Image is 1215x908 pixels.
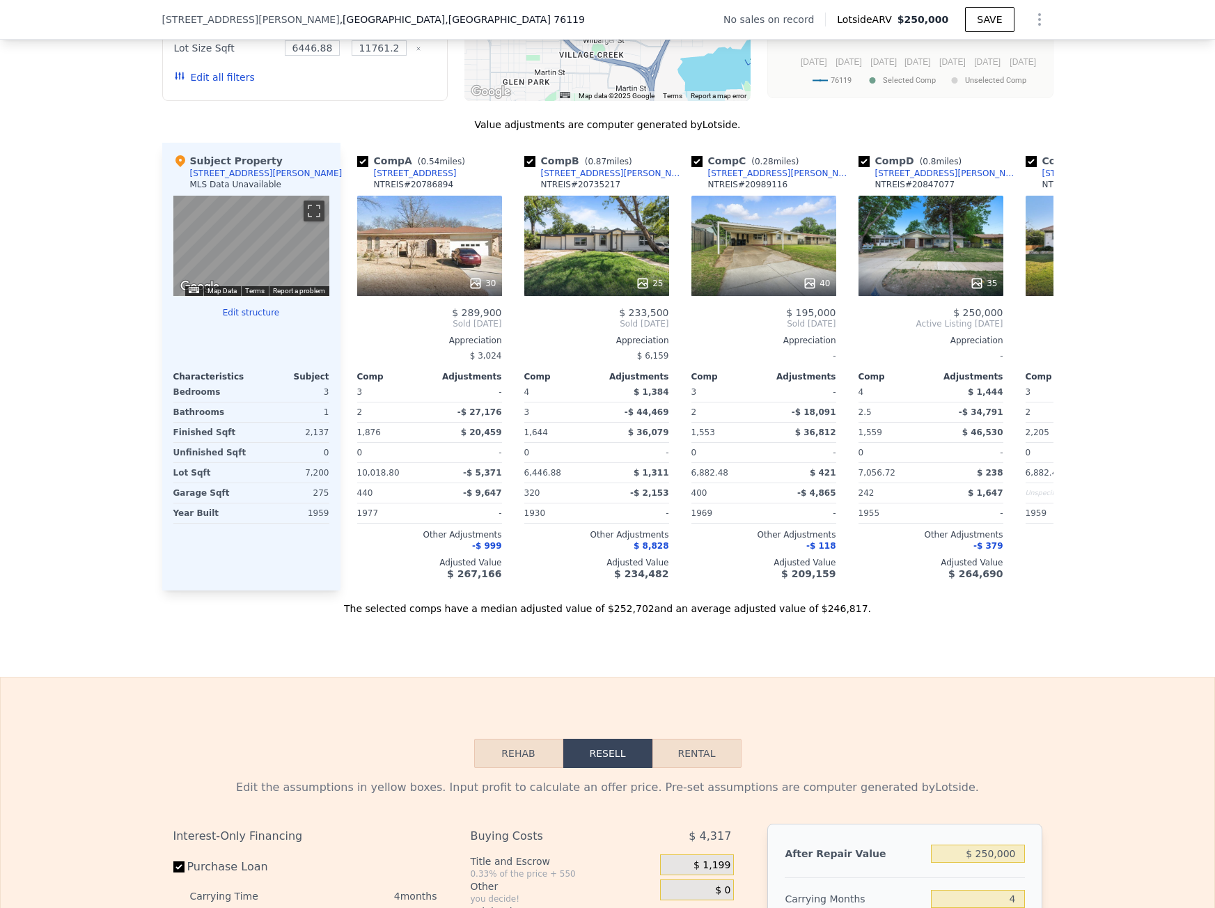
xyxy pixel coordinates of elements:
[837,13,897,26] span: Lotside ARV
[173,371,251,382] div: Characteristics
[708,179,788,190] div: NTREIS # 20989116
[968,488,1003,498] span: $ 1,647
[691,503,761,523] div: 1969
[173,854,329,879] label: Purchase Loan
[875,179,955,190] div: NTREIS # 20847077
[691,92,746,100] a: Report a map error
[461,428,502,437] span: $ 20,459
[934,443,1003,462] div: -
[588,157,606,166] span: 0.87
[746,157,804,166] span: ( miles)
[599,503,669,523] div: -
[948,568,1003,579] span: $ 264,690
[691,371,764,382] div: Comp
[859,318,1003,329] span: Active Listing [DATE]
[340,13,585,26] span: , [GEOGRAPHIC_DATA]
[524,529,669,540] div: Other Adjustments
[663,92,682,100] a: Terms (opens in new tab)
[1026,483,1095,503] div: Unspecified
[173,196,329,296] div: Street View
[1026,168,1187,179] a: [STREET_ADDRESS][PERSON_NAME]
[357,371,430,382] div: Comp
[254,463,329,483] div: 7,200
[524,557,669,568] div: Adjusted Value
[715,884,730,897] span: $ 0
[470,868,654,879] div: 0.33% of the price + 550
[468,83,514,101] img: Google
[767,382,836,402] div: -
[634,468,668,478] span: $ 1,311
[173,824,437,849] div: Interest-Only Financing
[959,407,1003,417] span: -$ 34,791
[781,568,836,579] span: $ 209,159
[173,382,249,402] div: Bedrooms
[463,488,501,498] span: -$ 9,647
[251,371,329,382] div: Subject
[691,529,836,540] div: Other Adjustments
[579,92,654,100] span: Map data ©2025 Google
[634,541,668,551] span: $ 8,828
[173,154,283,168] div: Subject Property
[524,503,594,523] div: 1930
[162,118,1053,132] div: Value adjustments are computer generated by Lotside .
[625,407,669,417] span: -$ 44,469
[357,529,502,540] div: Other Adjustments
[1026,503,1095,523] div: 1959
[541,179,621,190] div: NTREIS # 20735217
[785,841,925,866] div: After Repair Value
[634,387,668,397] span: $ 1,384
[723,13,825,26] div: No sales on record
[254,443,329,462] div: 0
[691,387,697,397] span: 3
[652,739,742,768] button: Rental
[254,423,329,442] div: 2,137
[190,179,282,190] div: MLS Data Unavailable
[691,448,697,457] span: 0
[432,382,502,402] div: -
[1026,529,1170,540] div: Other Adjustments
[806,541,836,551] span: -$ 118
[1026,154,1138,168] div: Comp E
[962,428,1003,437] span: $ 46,530
[452,307,501,318] span: $ 289,900
[524,387,530,397] span: 4
[691,402,761,422] div: 2
[421,157,440,166] span: 0.54
[1026,387,1031,397] span: 3
[374,168,457,179] div: [STREET_ADDRESS]
[693,859,730,872] span: $ 1,199
[357,557,502,568] div: Adjusted Value
[173,423,249,442] div: Finished Sqft
[859,335,1003,346] div: Appreciation
[1026,6,1053,33] button: Show Options
[859,428,882,437] span: 1,559
[430,371,502,382] div: Adjustments
[628,428,669,437] span: $ 36,079
[1026,428,1049,437] span: 2,205
[177,278,223,296] img: Google
[445,14,585,25] span: , [GEOGRAPHIC_DATA] 76119
[245,287,265,295] a: Terms (opens in new tab)
[931,371,1003,382] div: Adjustments
[599,443,669,462] div: -
[190,885,281,907] div: Carrying Time
[524,428,548,437] span: 1,644
[800,57,826,67] text: [DATE]
[447,568,501,579] span: $ 267,166
[174,38,276,58] div: Lot Size Sqft
[524,402,594,422] div: 3
[1026,346,1170,366] div: -
[953,307,1003,318] span: $ 250,000
[254,382,329,402] div: 3
[470,893,654,905] div: you decide!
[968,387,1003,397] span: $ 1,444
[934,503,1003,523] div: -
[859,387,864,397] span: 4
[457,407,502,417] span: -$ 27,176
[560,92,570,98] button: Keyboard shortcuts
[286,885,437,907] div: 4 months
[939,57,966,67] text: [DATE]
[190,168,343,179] div: [STREET_ADDRESS][PERSON_NAME]
[859,154,968,168] div: Comp D
[859,529,1003,540] div: Other Adjustments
